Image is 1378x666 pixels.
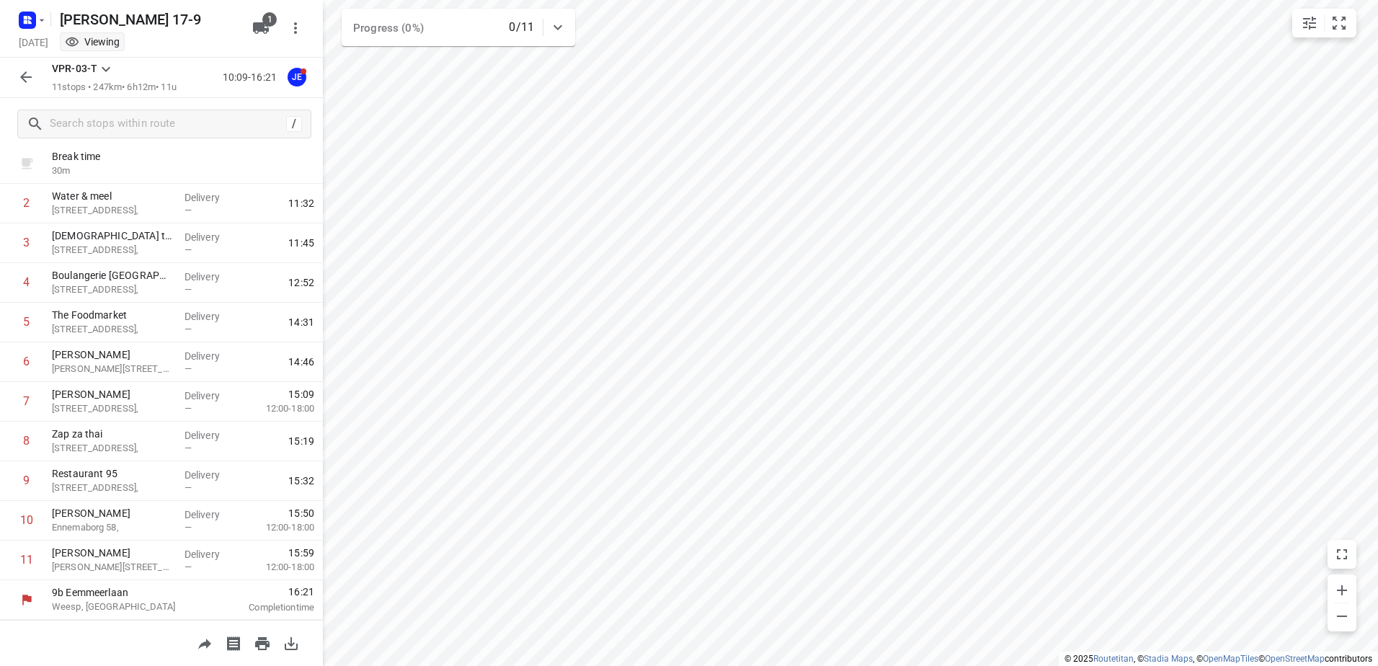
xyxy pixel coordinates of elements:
[185,363,192,374] span: —
[1144,654,1193,664] a: Stadia Maps
[190,636,219,649] span: Share route
[52,61,97,76] p: VPR-03-T
[185,547,238,561] p: Delivery
[353,22,424,35] span: Progress (0%)
[288,546,314,560] span: 15:59
[185,190,238,205] p: Delivery
[286,116,302,132] div: /
[185,205,192,216] span: —
[52,520,173,535] p: Ennemaborg 58,
[185,507,238,522] p: Delivery
[1203,654,1258,664] a: OpenMapTiles
[52,347,173,362] p: [PERSON_NAME]
[23,275,30,289] div: 4
[277,636,306,649] span: Download route
[52,585,202,600] p: 9b Eemmeerlaan
[185,309,238,324] p: Delivery
[262,12,277,27] span: 1
[288,196,314,210] span: 11:32
[52,506,173,520] p: [PERSON_NAME]
[223,70,283,85] p: 10:09-16:21
[52,560,173,574] p: [PERSON_NAME][STREET_ADDRESS],
[185,522,192,533] span: —
[23,355,30,368] div: 6
[185,561,192,572] span: —
[52,189,173,203] p: Water & meel
[52,441,173,456] p: [STREET_ADDRESS],
[185,443,192,453] span: —
[288,506,314,520] span: 15:50
[52,164,173,178] p: 30 m
[509,19,534,36] p: 0/11
[52,268,173,283] p: Boulangerie [GEOGRAPHIC_DATA]
[52,149,173,164] p: Break time
[185,403,192,414] span: —
[23,434,30,448] div: 8
[52,427,173,441] p: Zap za thai
[283,70,311,84] span: Assigned to Jeffrey E
[185,428,238,443] p: Delivery
[52,401,173,416] p: Saskia van Uijlenburgkade 45,
[288,275,314,290] span: 12:52
[1064,654,1372,664] li: © 2025 , © , © © contributors
[219,600,314,615] p: Completion time
[1093,654,1134,664] a: Routetitan
[52,81,177,94] p: 11 stops • 247km • 6h12m • 11u
[288,315,314,329] span: 14:31
[243,560,314,574] p: 12:00-18:00
[20,513,33,527] div: 10
[185,482,192,493] span: —
[288,355,314,369] span: 14:46
[20,553,33,567] div: 11
[185,244,192,255] span: —
[1325,9,1353,37] button: Fit zoom
[52,546,173,560] p: [PERSON_NAME]
[52,283,173,297] p: [STREET_ADDRESS],
[185,284,192,295] span: —
[52,308,173,322] p: The Foodmarket
[52,322,173,337] p: [STREET_ADDRESS],
[52,228,173,243] p: [DEMOGRAPHIC_DATA] to go
[243,520,314,535] p: 12:00-18:00
[185,349,238,363] p: Delivery
[52,466,173,481] p: Restaurant 95
[50,113,286,136] input: Search stops within route
[23,196,30,210] div: 2
[219,636,248,649] span: Print shipping labels
[1295,9,1324,37] button: Map settings
[185,388,238,403] p: Delivery
[23,394,30,408] div: 7
[65,35,120,49] div: You are currently in view mode. To make any changes, go to edit project.
[288,434,314,448] span: 15:19
[281,14,310,43] button: More
[1265,654,1325,664] a: OpenStreetMap
[1292,9,1356,37] div: small contained button group
[52,600,202,614] p: Weesp, [GEOGRAPHIC_DATA]
[185,270,238,284] p: Delivery
[288,474,314,488] span: 15:32
[23,315,30,329] div: 5
[185,230,238,244] p: Delivery
[185,468,238,482] p: Delivery
[52,387,173,401] p: [PERSON_NAME]
[52,203,173,218] p: [STREET_ADDRESS],
[219,585,314,599] span: 16:21
[243,401,314,416] p: 12:00-18:00
[248,636,277,649] span: Print route
[246,14,275,43] button: 1
[342,9,575,46] div: Progress (0%)0/11
[52,243,173,257] p: [STREET_ADDRESS],
[23,236,30,249] div: 3
[23,474,30,487] div: 9
[185,324,192,334] span: —
[288,387,314,401] span: 15:09
[52,362,173,376] p: Martini van Geffenstraat 29C,
[52,481,173,495] p: [STREET_ADDRESS],
[288,236,314,250] span: 11:45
